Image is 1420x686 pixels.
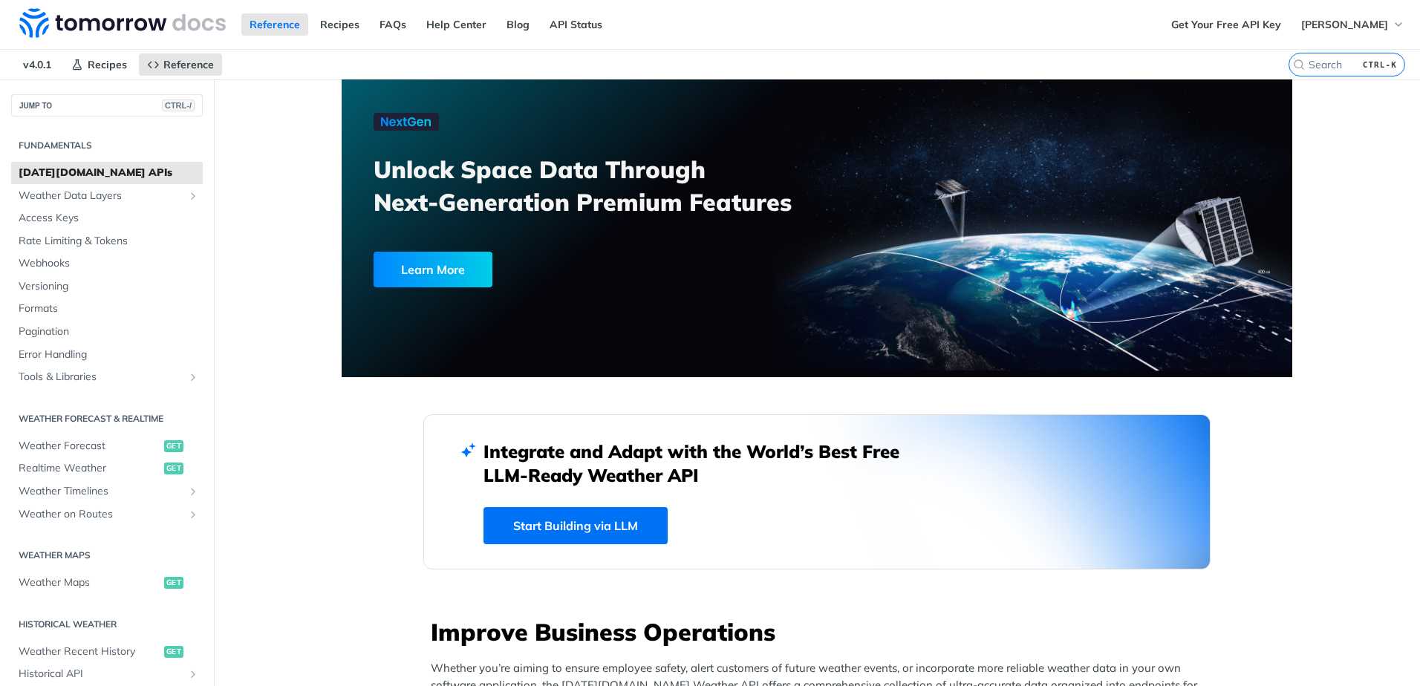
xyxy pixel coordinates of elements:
span: Weather Data Layers [19,189,183,203]
a: API Status [541,13,610,36]
button: Show subpages for Weather on Routes [187,509,199,520]
a: Versioning [11,275,203,298]
span: Weather Timelines [19,484,183,499]
a: Reference [241,13,308,36]
h2: Integrate and Adapt with the World’s Best Free LLM-Ready Weather API [483,440,922,487]
svg: Search [1293,59,1305,71]
span: Recipes [88,58,127,71]
a: Weather Forecastget [11,435,203,457]
a: Weather Recent Historyget [11,641,203,663]
img: NextGen [374,113,439,131]
a: Learn More [374,252,741,287]
span: Weather Maps [19,575,160,590]
a: Error Handling [11,344,203,366]
span: Webhooks [19,256,199,271]
a: Help Center [418,13,495,36]
a: Start Building via LLM [483,507,668,544]
h2: Historical Weather [11,618,203,631]
a: Webhooks [11,252,203,275]
span: v4.0.1 [15,53,59,76]
h2: Fundamentals [11,139,203,152]
span: Historical API [19,667,183,682]
a: Weather Mapsget [11,572,203,594]
a: Weather TimelinesShow subpages for Weather Timelines [11,480,203,503]
button: Show subpages for Historical API [187,668,199,680]
a: Realtime Weatherget [11,457,203,480]
img: Tomorrow.io Weather API Docs [19,8,226,38]
button: Show subpages for Tools & Libraries [187,371,199,383]
span: [PERSON_NAME] [1301,18,1388,31]
span: Reference [163,58,214,71]
span: Weather Recent History [19,644,160,659]
span: get [164,440,183,452]
a: Formats [11,298,203,320]
button: Show subpages for Weather Data Layers [187,190,199,202]
span: Weather Forecast [19,439,160,454]
h3: Improve Business Operations [431,615,1211,648]
span: Realtime Weather [19,461,160,476]
span: [DATE][DOMAIN_NAME] APIs [19,166,199,180]
span: CTRL-/ [162,99,195,111]
div: Learn More [374,252,492,287]
span: Formats [19,301,199,316]
span: Versioning [19,279,199,294]
button: JUMP TOCTRL-/ [11,94,203,117]
a: Tools & LibrariesShow subpages for Tools & Libraries [11,366,203,388]
span: Weather on Routes [19,507,183,522]
span: Rate Limiting & Tokens [19,234,199,249]
span: Error Handling [19,347,199,362]
h2: Weather Maps [11,549,203,562]
span: Pagination [19,324,199,339]
button: Show subpages for Weather Timelines [187,486,199,497]
span: Access Keys [19,211,199,226]
a: Pagination [11,321,203,343]
h2: Weather Forecast & realtime [11,412,203,425]
a: Weather on RoutesShow subpages for Weather on Routes [11,503,203,526]
a: Rate Limiting & Tokens [11,230,203,252]
a: Weather Data LayersShow subpages for Weather Data Layers [11,185,203,207]
a: Recipes [312,13,368,36]
a: Access Keys [11,207,203,229]
a: Blog [498,13,538,36]
h3: Unlock Space Data Through Next-Generation Premium Features [374,153,833,218]
a: [DATE][DOMAIN_NAME] APIs [11,162,203,184]
button: [PERSON_NAME] [1293,13,1413,36]
span: get [164,463,183,474]
span: get [164,646,183,658]
span: Tools & Libraries [19,370,183,385]
span: get [164,577,183,589]
a: Recipes [63,53,135,76]
a: FAQs [371,13,414,36]
kbd: CTRL-K [1359,57,1401,72]
a: Get Your Free API Key [1163,13,1289,36]
a: Reference [139,53,222,76]
a: Historical APIShow subpages for Historical API [11,663,203,685]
